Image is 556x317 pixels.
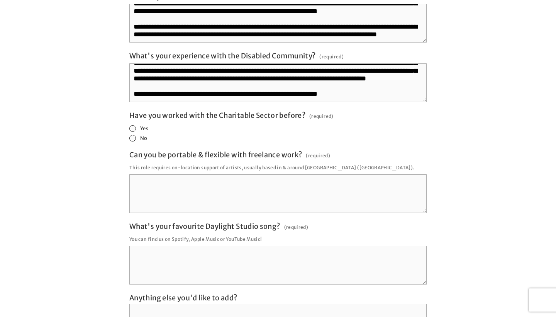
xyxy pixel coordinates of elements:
span: (required) [319,51,344,62]
span: (required) [309,111,334,121]
span: (required) [306,150,330,161]
span: No [140,135,147,141]
span: Anything else you'd like to add? [129,293,237,302]
span: (required) [284,222,309,232]
p: This role requires on-location support of artists, usually based in & around [GEOGRAPHIC_DATA] ([... [129,162,427,173]
span: Can you be portable & flexible with freelance work? [129,150,302,159]
span: What's your favourite Daylight Studio song? [129,222,280,231]
span: Have you worked with the Charitable Sector before? [129,111,305,120]
p: You can find us on Spotify, Apple Music or YouTube Music! [129,234,427,244]
span: What's your experience with the Disabled Community? [129,51,315,60]
span: Yes [140,125,148,132]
